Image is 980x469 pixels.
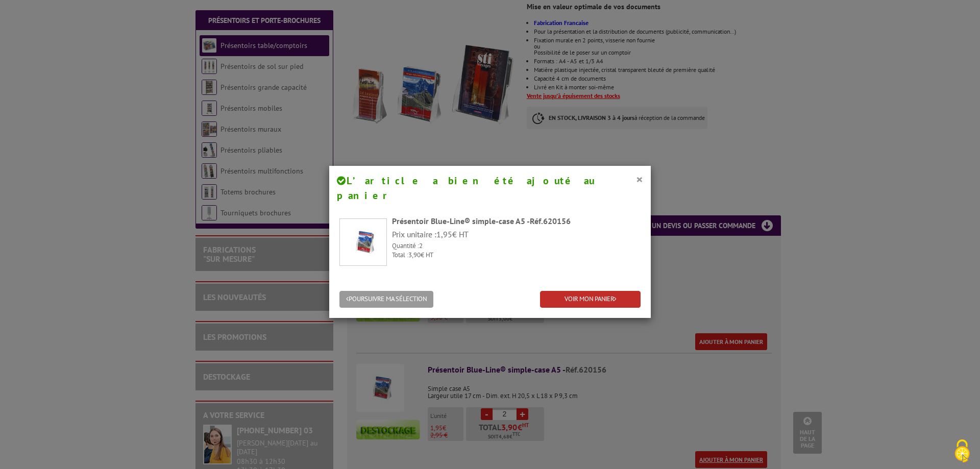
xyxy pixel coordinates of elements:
[540,291,641,308] a: VOIR MON PANIER
[944,434,980,469] button: Cookies (fenêtre modale)
[392,251,641,260] p: Total : € HT
[337,174,643,203] h4: L’article a bien été ajouté au panier
[636,172,643,186] button: ×
[392,229,641,240] p: Prix unitaire : € HT
[408,251,421,259] span: 3,90
[339,291,433,308] button: POURSUIVRE MA SÉLECTION
[530,216,571,226] span: Réf.620156
[436,229,452,239] span: 1,95
[392,241,641,251] p: Quantité :
[419,241,423,250] span: 2
[392,215,641,227] div: Présentoir Blue-Line® simple-case A5 -
[949,438,975,464] img: Cookies (fenêtre modale)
